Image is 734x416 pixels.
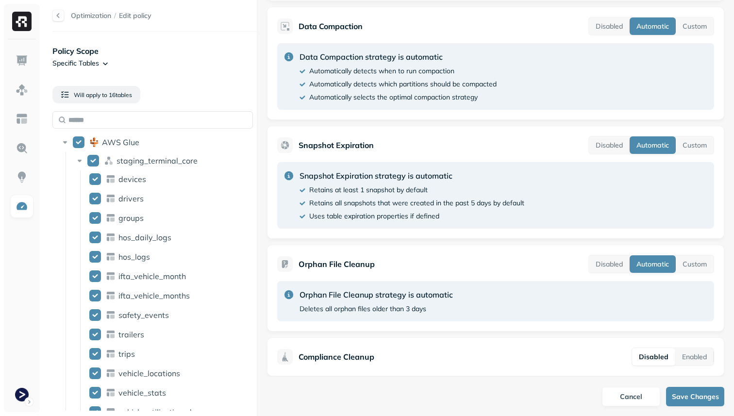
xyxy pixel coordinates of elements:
[300,51,497,63] p: Data Compaction strategy is automatic
[12,12,32,31] img: Ryft
[299,351,374,363] p: Compliance Cleanup
[52,59,99,68] p: Specific Tables
[89,367,101,379] button: vehicle_locations
[85,268,254,284] div: ifta_vehicle_monthifta_vehicle_month
[602,387,660,406] button: Cancel
[309,185,428,195] p: Retains at least 1 snapshot by default
[87,155,99,166] button: staging_terminal_core
[15,388,29,401] img: Terminal Staging
[52,45,257,57] p: Policy Scope
[630,17,676,35] button: Automatic
[85,307,254,323] div: safety_eventssafety_events
[89,290,101,301] button: ifta_vehicle_months
[85,210,254,226] div: groupsgroups
[300,304,426,314] p: Deletes all orphan files older than 3 days
[309,80,497,89] p: Automatically detects which partitions should be compacted
[16,171,28,183] img: Insights
[71,11,151,20] nav: breadcrumb
[630,136,676,154] button: Automatic
[89,193,101,204] button: drivers
[300,170,524,182] p: Snapshot Expiration strategy is automatic
[118,252,150,262] p: hos_logs
[85,327,254,342] div: trailerstrailers
[675,348,714,366] button: Enabled
[589,17,630,35] button: Disabled
[118,388,166,398] p: vehicle_stats
[85,171,254,187] div: devicesdevices
[309,67,454,76] p: Automatically detects when to run compaction
[118,330,144,339] p: trailers
[16,142,28,154] img: Query Explorer
[56,134,253,150] div: AWS GlueAWS Glue
[102,137,139,147] p: AWS Glue
[85,346,254,362] div: tripstrips
[16,113,28,125] img: Asset Explorer
[676,17,714,35] button: Custom
[89,212,101,224] button: groups
[74,91,107,99] span: Will apply to
[118,349,135,359] p: trips
[119,11,151,20] span: Edit policy
[118,194,144,203] p: drivers
[118,213,144,223] p: groups
[117,156,198,166] p: staging_terminal_core
[89,270,101,282] button: ifta_vehicle_month
[85,385,254,400] div: vehicle_statsvehicle_stats
[71,11,111,20] p: Optimization
[73,136,84,148] button: AWS Glue
[589,255,630,273] button: Disabled
[299,258,375,270] p: Orphan File Cleanup
[16,54,28,67] img: Dashboard
[89,348,101,360] button: trips
[118,233,171,242] p: hos_daily_logs
[300,289,453,300] p: Orphan File Cleanup strategy is automatic
[118,174,146,184] p: devices
[71,153,253,168] div: staging_terminal_corestaging_terminal_core
[85,191,254,206] div: driversdrivers
[89,309,101,321] button: safety_events
[85,230,254,245] div: hos_daily_logshos_daily_logs
[52,86,140,103] button: Will apply to 16tables
[118,368,180,378] p: vehicle_locations
[118,310,169,320] p: safety_events
[630,255,676,273] button: Automatic
[89,173,101,185] button: devices
[85,288,254,303] div: ifta_vehicle_monthsifta_vehicle_months
[85,249,254,265] div: hos_logshos_logs
[676,136,714,154] button: Custom
[89,232,101,243] button: hos_daily_logs
[676,255,714,273] button: Custom
[589,136,630,154] button: Disabled
[118,291,190,300] p: ifta_vehicle_months
[299,139,374,151] p: Snapshot Expiration
[309,199,524,208] p: Retains all snapshots that were created in the past 5 days by default
[16,83,28,96] img: Assets
[114,11,116,20] p: /
[299,20,363,32] p: Data Compaction
[89,329,101,340] button: trailers
[309,93,478,102] p: Automatically selects the optimal compaction strategy
[85,366,254,381] div: vehicle_locationsvehicle_locations
[309,212,439,221] p: Uses table expiration properties if defined
[89,251,101,263] button: hos_logs
[107,91,132,99] span: 16 table s
[632,348,675,366] button: Disabled
[16,200,28,213] img: Optimization
[666,387,724,406] button: Save Changes
[118,271,186,281] p: ifta_vehicle_month
[89,387,101,399] button: vehicle_stats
